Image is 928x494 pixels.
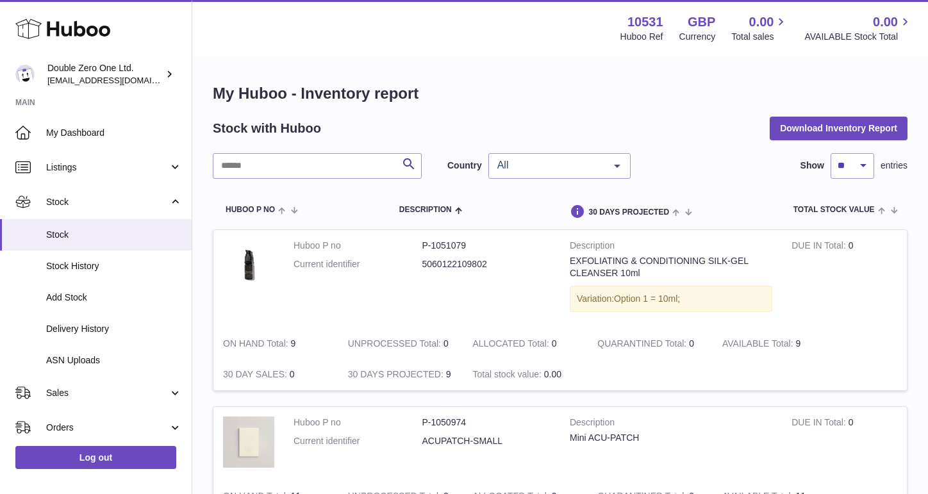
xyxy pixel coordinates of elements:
[544,369,561,379] span: 0.00
[782,407,907,481] td: 0
[804,13,913,43] a: 0.00 AVAILABLE Stock Total
[804,31,913,43] span: AVAILABLE Stock Total
[570,416,772,432] strong: Description
[473,338,552,352] strong: ALLOCATED Total
[213,83,907,104] h1: My Huboo - Inventory report
[348,338,443,352] strong: UNPROCESSED Total
[294,258,422,270] dt: Current identifier
[294,416,422,429] dt: Huboo P no
[223,369,290,383] strong: 30 DAY SALES
[791,240,848,254] strong: DUE IN Total
[447,160,482,172] label: Country
[791,417,848,431] strong: DUE IN Total
[588,208,669,217] span: 30 DAYS PROJECTED
[770,117,907,140] button: Download Inventory Report
[463,328,588,359] td: 0
[570,240,772,255] strong: Description
[46,196,169,208] span: Stock
[213,120,321,137] h2: Stock with Huboo
[873,13,898,31] span: 0.00
[627,13,663,31] strong: 10531
[731,13,788,43] a: 0.00 Total sales
[679,31,716,43] div: Currency
[722,338,795,352] strong: AVAILABLE Total
[422,240,551,252] dd: P-1051079
[223,416,274,468] img: product image
[46,323,182,335] span: Delivery History
[46,354,182,366] span: ASN Uploads
[614,293,680,304] span: Option 1 = 10ml;
[46,260,182,272] span: Stock History
[731,31,788,43] span: Total sales
[223,338,291,352] strong: ON HAND Total
[782,230,907,328] td: 0
[713,328,838,359] td: 9
[47,62,163,86] div: Double Zero One Ltd.
[422,416,551,429] dd: P-1050974
[689,338,694,349] span: 0
[473,369,544,383] strong: Total stock value
[348,369,446,383] strong: 30 DAYS PROJECTED
[570,432,772,444] div: Mini ACU-PATCH
[223,240,274,291] img: product image
[47,75,188,85] span: [EMAIL_ADDRESS][DOMAIN_NAME]
[294,240,422,252] dt: Huboo P no
[338,328,463,359] td: 0
[793,206,875,214] span: Total stock value
[749,13,774,31] span: 0.00
[688,13,715,31] strong: GBP
[570,255,772,279] div: EXFOLIATING & CONDITIONING SILK-GEL CLEANSER 10ml
[800,160,824,172] label: Show
[399,206,452,214] span: Description
[15,446,176,469] a: Log out
[597,338,689,352] strong: QUARANTINED Total
[46,387,169,399] span: Sales
[294,435,422,447] dt: Current identifier
[46,161,169,174] span: Listings
[46,422,169,434] span: Orders
[422,258,551,270] dd: 5060122109802
[213,359,338,390] td: 0
[46,229,182,241] span: Stock
[46,292,182,304] span: Add Stock
[226,206,275,214] span: Huboo P no
[422,435,551,447] dd: ACUPATCH-SMALL
[15,65,35,84] img: hello@001skincare.com
[213,328,338,359] td: 9
[46,127,182,139] span: My Dashboard
[338,359,463,390] td: 9
[881,160,907,172] span: entries
[620,31,663,43] div: Huboo Ref
[570,286,772,312] div: Variation:
[494,159,604,172] span: All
